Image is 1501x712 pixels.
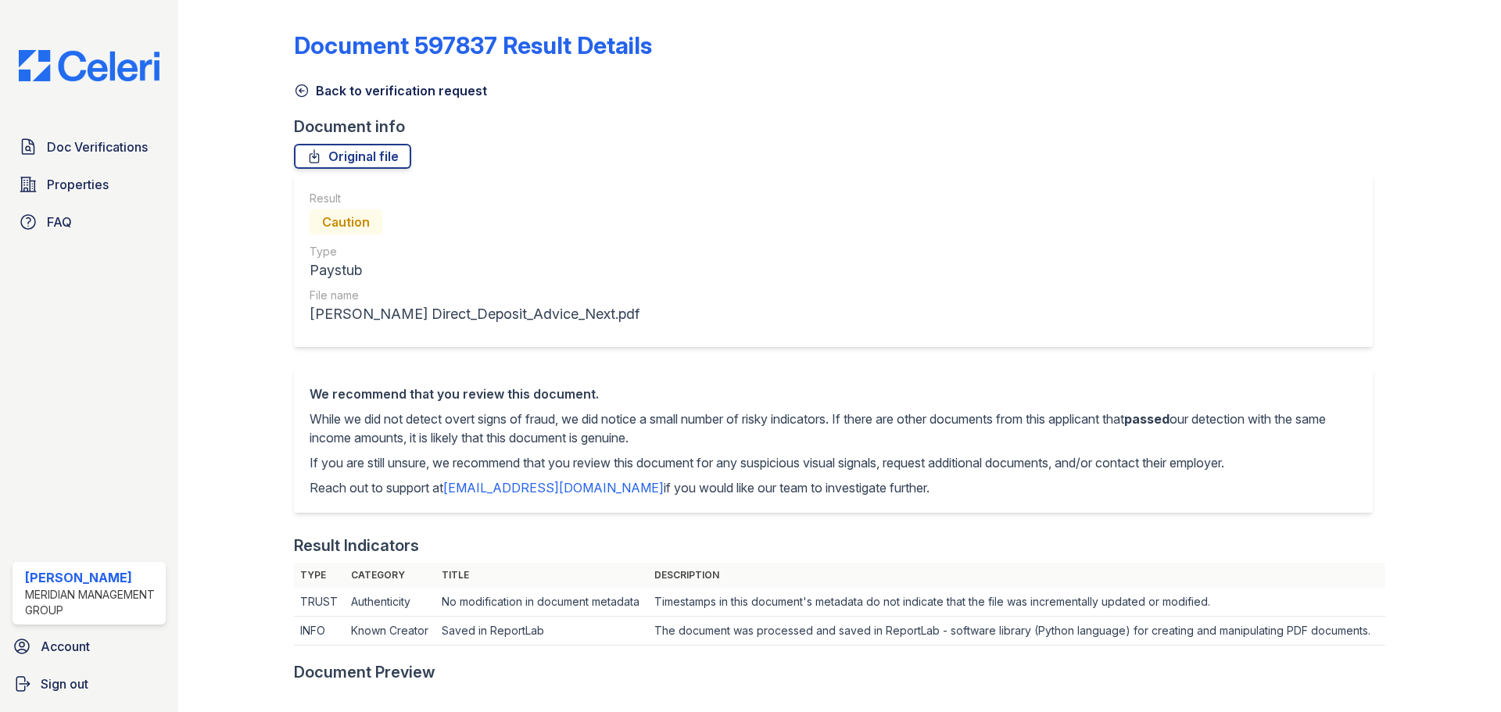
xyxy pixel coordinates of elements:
[25,587,159,618] div: Meridian Management Group
[294,661,435,683] div: Document Preview
[6,668,172,699] a: Sign out
[310,259,639,281] div: Paystub
[47,175,109,194] span: Properties
[294,617,345,646] td: INFO
[310,303,639,325] div: [PERSON_NAME] Direct_Deposit_Advice_Next.pdf
[435,588,648,617] td: No modification in document metadata
[294,535,419,556] div: Result Indicators
[435,563,648,588] th: Title
[310,288,639,303] div: File name
[443,480,664,496] a: [EMAIL_ADDRESS][DOMAIN_NAME]
[310,453,1357,472] p: If you are still unsure, we recommend that you review this document for any suspicious visual sig...
[13,206,166,238] a: FAQ
[648,617,1385,646] td: The document was processed and saved in ReportLab - software library (Python language) for creati...
[6,631,172,662] a: Account
[25,568,159,587] div: [PERSON_NAME]
[648,588,1385,617] td: Timestamps in this document's metadata do not indicate that the file was incrementally updated or...
[13,169,166,200] a: Properties
[41,637,90,656] span: Account
[345,617,435,646] td: Known Creator
[6,50,172,81] img: CE_Logo_Blue-a8612792a0a2168367f1c8372b55b34899dd931a85d93a1a3d3e32e68fde9ad4.png
[294,563,345,588] th: Type
[1124,411,1170,427] span: passed
[310,410,1357,447] p: While we did not detect overt signs of fraud, we did notice a small number of risky indicators. I...
[310,191,639,206] div: Result
[294,81,487,100] a: Back to verification request
[294,588,345,617] td: TRUST
[47,213,72,231] span: FAQ
[13,131,166,163] a: Doc Verifications
[294,116,1385,138] div: Document info
[310,385,1357,403] div: We recommend that you review this document.
[310,244,639,259] div: Type
[435,617,648,646] td: Saved in ReportLab
[345,588,435,617] td: Authenticity
[310,478,1357,497] p: Reach out to support at if you would like our team to investigate further.
[41,674,88,693] span: Sign out
[47,138,148,156] span: Doc Verifications
[294,144,411,169] a: Original file
[648,563,1385,588] th: Description
[310,209,382,234] div: Caution
[345,563,435,588] th: Category
[294,31,652,59] a: Document 597837 Result Details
